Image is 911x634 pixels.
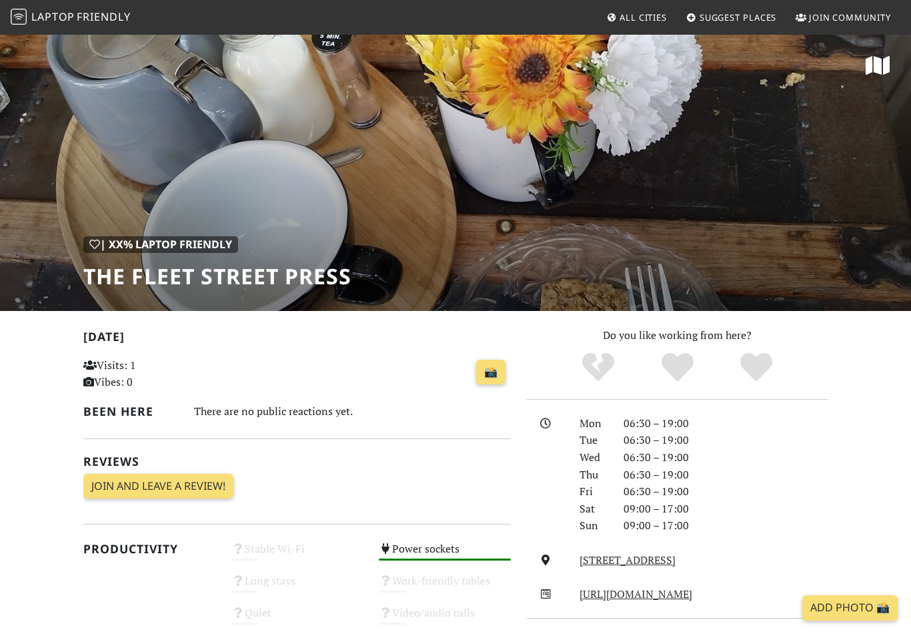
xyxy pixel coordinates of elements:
div: Sat [572,501,616,518]
a: Add Photo 📸 [802,595,898,621]
div: No [558,351,638,384]
span: Suggest Places [700,11,777,23]
div: Wed [572,449,616,466]
div: Power sockets [371,539,519,571]
h2: [DATE] [83,330,511,349]
p: Do you like working from here? [527,327,828,344]
a: [STREET_ADDRESS] [580,553,676,567]
p: Visits: 1 Vibes: 0 [83,357,215,391]
a: 📸 [476,360,506,385]
div: Long stays [223,571,371,603]
span: Join Community [809,11,891,23]
div: There are no public reactions yet. [194,402,511,421]
div: Tue [572,432,616,449]
div: Work-friendly tables [371,571,519,603]
div: 06:30 – 19:00 [616,466,836,484]
div: 06:30 – 19:00 [616,432,836,449]
div: 09:00 – 17:00 [616,517,836,535]
div: 06:30 – 19:00 [616,415,836,432]
h2: Been here [83,404,178,418]
div: Mon [572,415,616,432]
a: Join and leave a review! [83,474,233,499]
h2: Reviews [83,454,511,468]
a: LaptopFriendly LaptopFriendly [11,6,131,29]
h1: The Fleet Street Press [83,264,351,289]
div: Sun [572,517,616,535]
a: All Cities [601,5,672,29]
h2: Productivity [83,542,215,556]
div: Thu [572,466,616,484]
span: All Cities [620,11,667,23]
span: Laptop [31,9,75,24]
a: Suggest Places [681,5,782,29]
a: [URL][DOMAIN_NAME] [580,587,692,601]
div: 06:30 – 19:00 [616,449,836,466]
div: Fri [572,483,616,501]
div: Definitely! [717,351,796,384]
div: Yes [638,351,717,384]
span: Friendly [77,9,130,24]
div: 09:00 – 17:00 [616,501,836,518]
div: Stable Wi-Fi [223,539,371,571]
div: | XX% Laptop Friendly [83,236,238,254]
div: 06:30 – 19:00 [616,483,836,501]
img: LaptopFriendly [11,9,27,25]
a: Join Community [790,5,896,29]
